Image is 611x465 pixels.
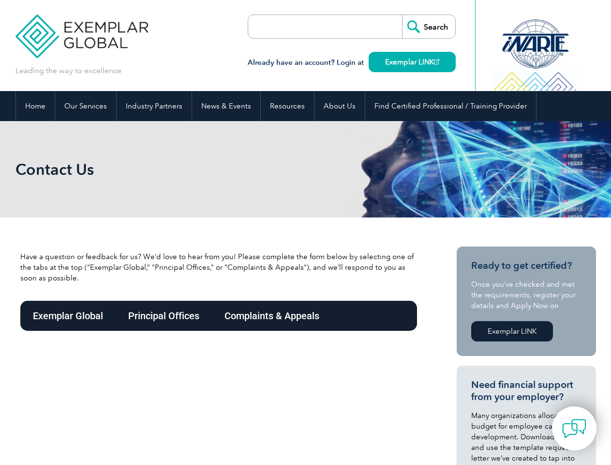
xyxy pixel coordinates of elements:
[471,379,581,403] h3: Need financial support from your employer?
[471,321,553,341] a: Exemplar LINK
[471,260,581,272] h3: Ready to get certified?
[248,57,456,69] h3: Already have an account? Login at
[471,279,581,311] p: Once you’ve checked and met the requirements, register your details and Apply Now on
[117,91,192,121] a: Industry Partners
[434,59,439,64] img: open_square.png
[212,301,332,331] div: Complaints & Appeals
[369,52,456,72] a: Exemplar LINK
[365,91,536,121] a: Find Certified Professional / Training Provider
[20,251,417,283] p: Have a question or feedback for us? We’d love to hear from you! Please complete the form below by...
[116,301,212,331] div: Principal Offices
[402,15,455,38] input: Search
[15,160,387,179] h1: Contact Us
[261,91,314,121] a: Resources
[192,91,260,121] a: News & Events
[16,91,55,121] a: Home
[55,91,116,121] a: Our Services
[314,91,365,121] a: About Us
[15,65,121,76] p: Leading the way to excellence
[20,301,116,331] div: Exemplar Global
[562,417,586,441] img: contact-chat.png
